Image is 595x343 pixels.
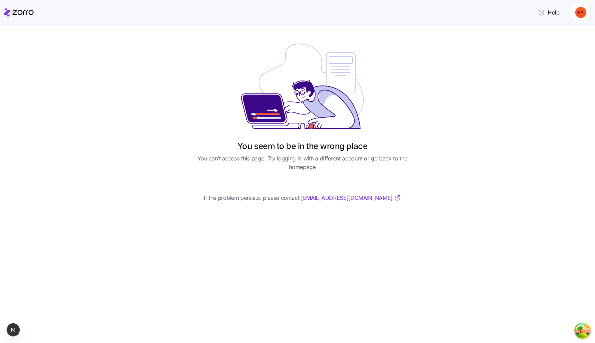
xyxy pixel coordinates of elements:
img: 1d7d6d5258dcdf5bad4614d40e96772b [575,7,586,18]
button: Open Tanstack query devtools [576,324,589,337]
a: [EMAIL_ADDRESS][DOMAIN_NAME] [301,194,401,202]
h1: You seem to be in the wrong place [237,141,367,151]
span: If the problem persists, please contact [204,194,401,202]
span: Help [538,8,560,17]
span: You can’t access this page. Try logging in with a different account or go back to the homepage [183,154,421,171]
button: Help [532,6,565,19]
